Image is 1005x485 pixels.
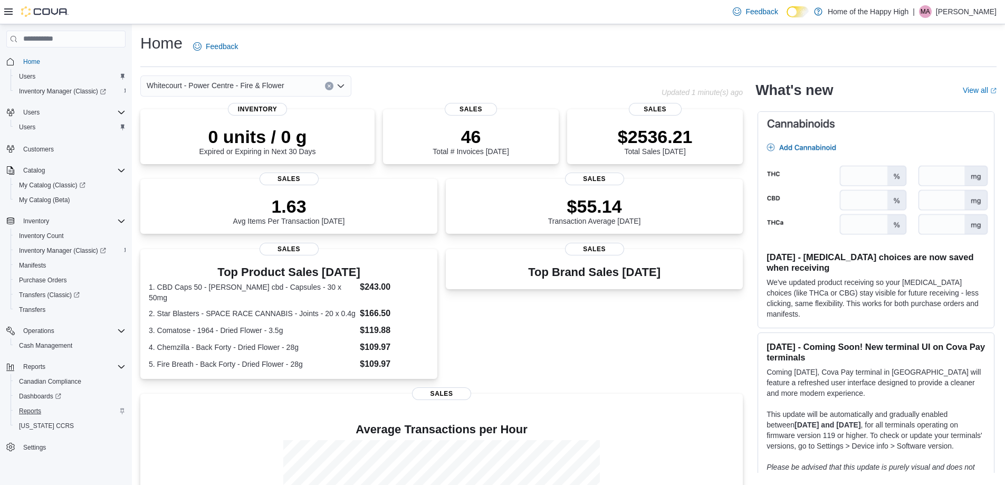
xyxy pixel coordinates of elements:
a: My Catalog (Classic) [11,178,130,193]
span: Reports [23,363,45,371]
span: Transfers (Classic) [19,291,80,299]
span: Users [19,72,35,81]
span: Canadian Compliance [15,375,126,388]
p: This update will be automatically and gradually enabled between , for all terminals operating on ... [767,409,985,451]
span: Catalog [19,164,126,177]
p: $2536.21 [618,126,693,147]
a: Transfers (Classic) [15,289,84,301]
span: Sales [412,387,471,400]
a: Feedback [729,1,782,22]
span: Reports [15,405,126,417]
span: Transfers [15,303,126,316]
span: Users [19,106,126,119]
p: Coming [DATE], Cova Pay terminal in [GEOGRAPHIC_DATA] will feature a refreshed user interface des... [767,367,985,398]
p: Updated 1 minute(s) ago [662,88,743,97]
button: Inventory [19,215,53,227]
dt: 5. Fire Breath - Back Forty - Dried Flower - 28g [149,359,356,369]
dd: $119.88 [360,324,429,337]
span: Home [19,55,126,68]
button: [US_STATE] CCRS [11,419,130,433]
dt: 1. CBD Caps 50 - [PERSON_NAME] cbd - Capsules - 30 x 50mg [149,282,356,303]
a: Inventory Manager (Classic) [11,84,130,99]
a: View allExternal link [963,86,997,94]
button: Inventory Count [11,229,130,243]
span: [US_STATE] CCRS [19,422,74,430]
button: Home [2,54,130,69]
p: Home of the Happy High [828,5,908,18]
span: Customers [19,142,126,155]
dt: 4. Chemzilla - Back Forty - Dried Flower - 28g [149,342,356,353]
p: | [913,5,915,18]
h4: Average Transactions per Hour [149,423,734,436]
button: Reports [19,360,50,373]
a: Transfers (Classic) [11,288,130,302]
button: Operations [2,324,130,338]
span: Customers [23,145,54,154]
h3: [DATE] - Coming Soon! New terminal UI on Cova Pay terminals [767,341,985,363]
button: Canadian Compliance [11,374,130,389]
p: 46 [433,126,509,147]
span: Feedback [206,41,238,52]
span: Inventory Count [19,232,64,240]
a: Inventory Count [15,230,68,242]
span: Sales [260,243,319,255]
button: Users [2,105,130,120]
span: Purchase Orders [15,274,126,287]
span: Sales [629,103,682,116]
span: Inventory Manager (Classic) [19,246,106,255]
div: Avg Items Per Transaction [DATE] [233,196,345,225]
button: Users [19,106,44,119]
span: Operations [23,327,54,335]
span: Dashboards [15,390,126,403]
h3: [DATE] - [MEDICAL_DATA] choices are now saved when receiving [767,252,985,273]
p: We've updated product receiving so your [MEDICAL_DATA] choices (like THCa or CBG) stay visible fo... [767,277,985,319]
span: Users [23,108,40,117]
h2: What's new [755,82,833,99]
button: Users [11,120,130,135]
a: Inventory Manager (Classic) [15,85,110,98]
span: Home [23,58,40,66]
dt: 3. Comatose - 1964 - Dried Flower - 3.5g [149,325,356,336]
a: Transfers [15,303,50,316]
span: Sales [565,173,624,185]
a: Home [19,55,44,68]
a: My Catalog (Classic) [15,179,90,192]
svg: External link [990,88,997,94]
div: Expired or Expiring in Next 30 Days [199,126,316,156]
button: Operations [19,325,59,337]
span: Inventory Count [15,230,126,242]
span: Inventory [19,215,126,227]
span: My Catalog (Beta) [19,196,70,204]
span: My Catalog (Classic) [19,181,85,189]
span: My Catalog (Beta) [15,194,126,206]
span: Users [15,121,126,134]
span: Reports [19,407,41,415]
button: Catalog [19,164,49,177]
a: Manifests [15,259,50,272]
span: Cash Management [15,339,126,352]
span: Dashboards [19,392,61,401]
a: Settings [19,441,50,454]
a: Dashboards [15,390,65,403]
a: Dashboards [11,389,130,404]
a: Canadian Compliance [15,375,85,388]
span: Catalog [23,166,45,175]
a: Users [15,70,40,83]
span: Whitecourt - Power Centre - Fire & Flower [147,79,284,92]
button: Settings [2,440,130,455]
span: Inventory Manager (Classic) [19,87,106,96]
span: Inventory Manager (Classic) [15,85,126,98]
p: [PERSON_NAME] [936,5,997,18]
button: Clear input [325,82,333,90]
nav: Complex example [6,50,126,481]
span: Transfers [19,306,45,314]
span: Inventory [228,103,287,116]
span: Settings [23,443,46,452]
dd: $109.97 [360,341,429,354]
button: Inventory [2,214,130,229]
em: Please be advised that this update is purely visual and does not impact payment functionality. [767,463,975,482]
span: Operations [19,325,126,337]
h3: Top Brand Sales [DATE] [528,266,661,279]
img: Cova [21,6,69,17]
